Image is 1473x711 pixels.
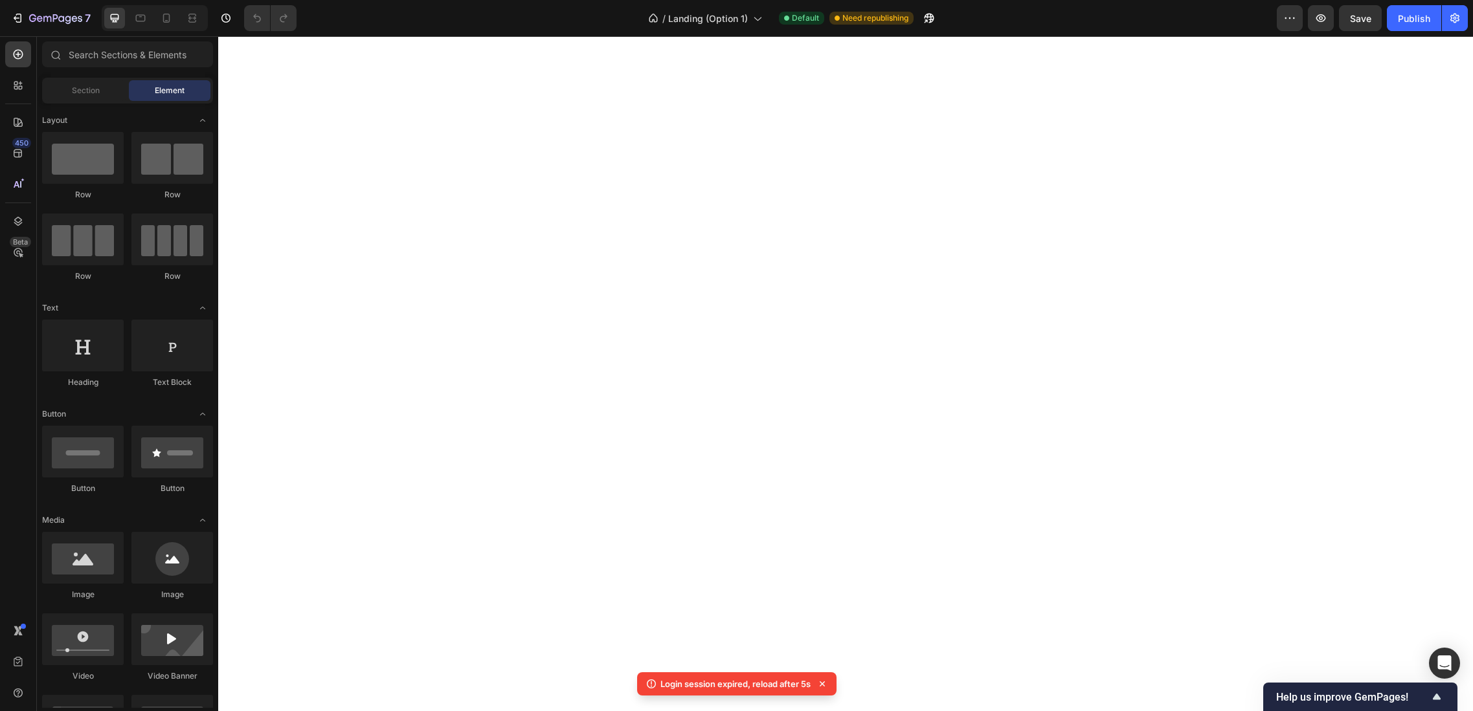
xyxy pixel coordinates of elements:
button: Publish [1387,5,1441,31]
span: Need republishing [842,12,908,24]
span: Toggle open [192,110,213,131]
input: Search Sections & Elements [42,41,213,67]
span: Landing (Option 1) [668,12,748,25]
div: Row [131,189,213,201]
div: Publish [1398,12,1430,25]
div: Row [42,189,124,201]
div: Undo/Redo [244,5,297,31]
span: / [662,12,666,25]
span: Media [42,514,65,526]
span: Layout [42,115,67,126]
div: Heading [42,377,124,388]
div: Button [131,483,213,494]
button: Save [1339,5,1382,31]
div: Row [131,270,213,282]
p: Login session expired, reload after 5s [660,677,811,690]
div: Beta [10,237,31,247]
button: Show survey - Help us improve GemPages! [1276,689,1445,705]
div: Image [131,589,213,600]
div: Video [42,670,124,682]
p: 7 [85,10,91,26]
div: Button [42,483,124,494]
span: Section [72,85,100,96]
span: Toggle open [192,510,213,531]
div: Text Block [131,377,213,388]
button: 7 [5,5,96,31]
span: Element [155,85,185,96]
div: 450 [12,138,31,148]
span: Help us improve GemPages! [1276,691,1429,703]
span: Button [42,408,66,420]
span: Toggle open [192,404,213,424]
span: Toggle open [192,298,213,318]
div: Open Intercom Messenger [1429,648,1460,679]
div: Row [42,270,124,282]
span: Text [42,302,58,314]
span: Save [1350,13,1371,24]
div: Image [42,589,124,600]
iframe: Design area [218,36,1473,711]
div: Video Banner [131,670,213,682]
span: Default [792,12,819,24]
